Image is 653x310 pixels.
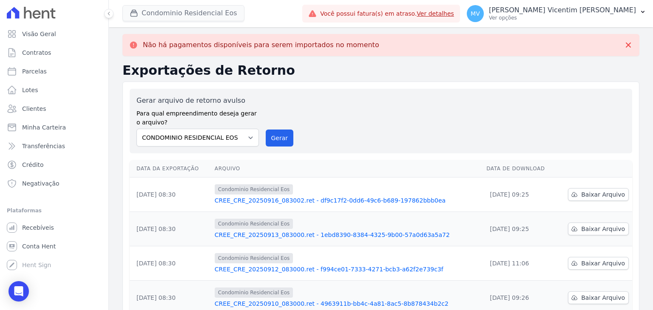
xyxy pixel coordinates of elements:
span: Parcelas [22,67,47,76]
div: Open Intercom Messenger [9,281,29,302]
a: CREE_CRE_20250912_083000.ret - f994ce01-7333-4271-bcb3-a62f2e739c3f [215,265,480,273]
span: Visão Geral [22,30,56,38]
a: Negativação [3,175,105,192]
td: [DATE] 09:25 [483,212,556,246]
span: Baixar Arquivo [581,293,625,302]
span: Lotes [22,86,38,94]
a: CREE_CRE_20250916_083002.ret - df9c17f2-0dd6-49c6-b689-197862bbb0ea [215,196,480,205]
span: Você possui fatura(s) em atraso. [320,9,454,18]
a: Ver detalhes [417,10,454,17]
a: Contratos [3,44,105,61]
a: Transferências [3,138,105,155]
a: Baixar Arquivo [568,223,629,235]
p: [PERSON_NAME] Vicentim [PERSON_NAME] [489,6,636,14]
button: Gerar [266,130,294,147]
label: Para qual empreendimento deseja gerar o arquivo? [136,106,259,127]
a: CREE_CRE_20250910_083000.ret - 4963911b-bb4c-4a81-8ac5-8b878434b2c2 [215,299,480,308]
span: Recebíveis [22,223,54,232]
td: [DATE] 08:30 [130,212,211,246]
a: Recebíveis [3,219,105,236]
span: Crédito [22,161,44,169]
span: MV [471,11,480,17]
span: Condominio Residencial Eos [215,184,293,194]
span: Baixar Arquivo [581,225,625,233]
a: Baixar Arquivo [568,291,629,304]
span: Baixar Arquivo [581,259,625,268]
a: Crédito [3,156,105,173]
span: Minha Carteira [22,123,66,132]
button: Condominio Residencial Eos [122,5,244,21]
div: Plataformas [7,206,102,216]
span: Condominio Residencial Eos [215,253,293,263]
th: Data de Download [483,160,556,178]
td: [DATE] 08:30 [130,246,211,281]
span: Transferências [22,142,65,150]
a: Visão Geral [3,25,105,42]
span: Negativação [22,179,60,188]
td: [DATE] 08:30 [130,178,211,212]
span: Contratos [22,48,51,57]
span: Baixar Arquivo [581,190,625,199]
td: [DATE] 09:25 [483,178,556,212]
a: Lotes [3,82,105,99]
label: Gerar arquivo de retorno avulso [136,96,259,106]
a: Minha Carteira [3,119,105,136]
p: Não há pagamentos disponíveis para serem importados no momento [143,41,379,49]
span: Conta Hent [22,242,56,251]
span: Clientes [22,104,46,113]
a: Conta Hent [3,238,105,255]
a: CREE_CRE_20250913_083000.ret - 1ebd8390-8384-4325-9b00-57a0d63a5a72 [215,231,480,239]
a: Clientes [3,100,105,117]
span: Condominio Residencial Eos [215,287,293,298]
span: Condominio Residencial Eos [215,219,293,229]
button: MV [PERSON_NAME] Vicentim [PERSON_NAME] Ver opções [460,2,653,25]
h2: Exportações de Retorno [122,63,639,78]
p: Ver opções [489,14,636,21]
td: [DATE] 11:06 [483,246,556,281]
th: Arquivo [211,160,483,178]
a: Parcelas [3,63,105,80]
a: Baixar Arquivo [568,188,629,201]
th: Data da Exportação [130,160,211,178]
a: Baixar Arquivo [568,257,629,270]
